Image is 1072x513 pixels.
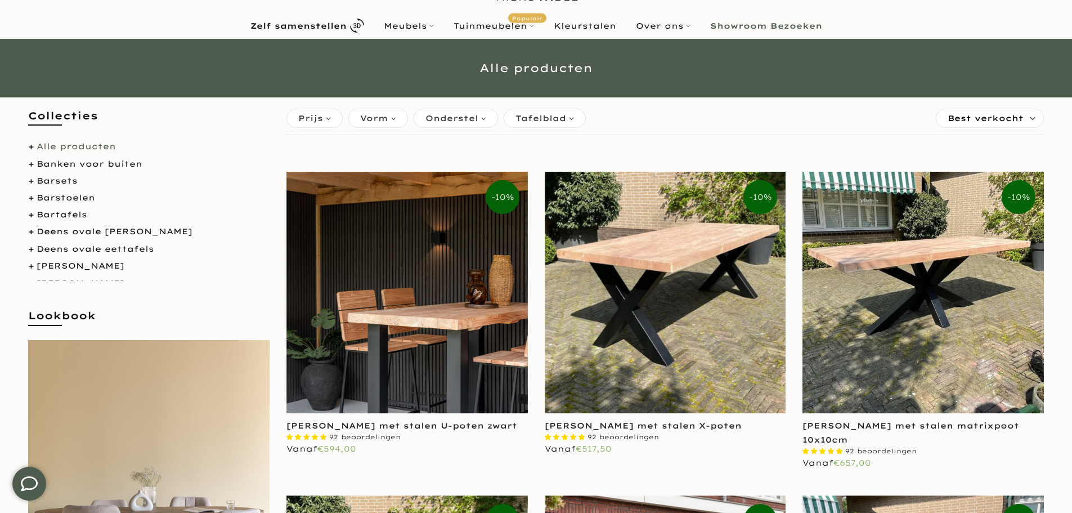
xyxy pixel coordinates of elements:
[936,109,1043,127] label: Sorteren:Best verkocht
[845,447,917,455] span: 92 beoordelingen
[545,433,587,441] span: 4.87 stars
[948,109,1024,127] span: Best verkocht
[37,244,154,254] a: Deens ovale eettafels
[576,444,612,454] span: €517,50
[515,112,566,124] span: Tafelblad
[286,421,517,431] a: [PERSON_NAME] met stalen U-poten zwart
[743,180,777,214] span: -10%
[37,141,116,151] a: Alle producten
[298,112,323,124] span: Prijs
[28,309,270,334] h5: Lookbook
[508,13,546,23] span: Populair
[37,226,192,237] a: Deens ovale [PERSON_NAME]
[802,458,871,468] span: Vanaf
[286,444,356,454] span: Vanaf
[833,458,871,468] span: €657,00
[37,176,78,186] a: Barsets
[374,19,443,33] a: Meubels
[486,180,519,214] span: -10%
[1002,180,1035,214] span: -10%
[545,444,612,454] span: Vanaf
[207,63,865,74] h1: Alle producten
[250,22,347,30] b: Zelf samenstellen
[37,261,124,271] a: [PERSON_NAME]
[360,112,388,124] span: Vorm
[802,421,1019,445] a: [PERSON_NAME] met stalen matrixpoot 10x10cm
[626,19,700,33] a: Over ons
[286,433,329,441] span: 4.87 stars
[700,19,832,33] a: Showroom Bezoeken
[240,16,374,35] a: Zelf samenstellen
[544,19,626,33] a: Kleurstalen
[802,447,845,455] span: 4.87 stars
[317,444,356,454] span: €594,00
[37,193,95,203] a: Barstoelen
[1,456,57,512] iframe: toggle-frame
[545,421,742,431] a: [PERSON_NAME] met stalen X-poten
[587,433,659,441] span: 92 beoordelingen
[37,278,124,288] a: [PERSON_NAME]
[37,209,87,220] a: Bartafels
[329,433,401,441] span: 92 beoordelingen
[443,19,544,33] a: TuinmeubelenPopulair
[37,159,142,169] a: Banken voor buiten
[710,22,822,30] b: Showroom Bezoeken
[28,109,270,134] h5: Collecties
[425,112,478,124] span: Onderstel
